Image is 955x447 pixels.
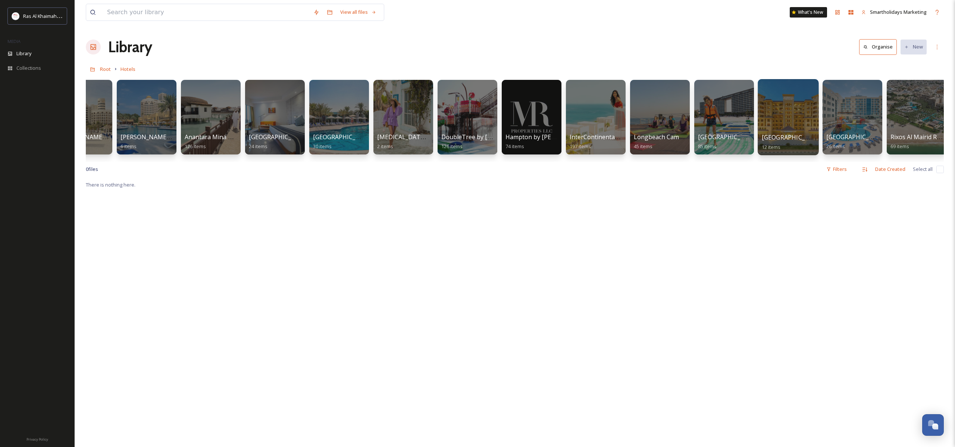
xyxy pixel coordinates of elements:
[120,134,228,150] a: [PERSON_NAME][GEOGRAPHIC_DATA]6 items
[185,143,206,150] span: 126 items
[762,143,781,150] span: 12 items
[26,434,48,443] a: Privacy Policy
[922,414,944,436] button: Open Chat
[120,133,228,141] span: [PERSON_NAME][GEOGRAPHIC_DATA]
[901,40,927,54] button: New
[505,143,524,150] span: 74 items
[377,134,486,150] a: [MEDICAL_DATA][GEOGRAPHIC_DATA]2 items
[249,134,309,150] a: [GEOGRAPHIC_DATA]24 items
[56,134,134,150] a: [PERSON_NAME] Residence
[56,133,134,141] span: [PERSON_NAME] Residence
[86,166,98,173] span: 0 file s
[570,134,678,150] a: InterContinental [GEOGRAPHIC_DATA]197 items
[441,143,463,150] span: 126 items
[120,66,135,72] span: Hotels
[377,143,393,150] span: 2 items
[313,133,373,141] span: [GEOGRAPHIC_DATA]
[313,143,332,150] span: 30 items
[698,143,717,150] span: 85 items
[859,39,897,54] button: Organise
[858,5,930,19] a: Smartholidays Marketing
[570,133,678,141] span: InterContinental [GEOGRAPHIC_DATA]
[100,65,111,74] a: Root
[826,143,845,150] span: 26 items
[185,134,248,150] a: Anantara Mina Al Arab126 items
[336,5,380,19] a: View all files
[870,9,927,15] span: Smartholidays Marketing
[249,143,267,150] span: 24 items
[826,134,948,150] a: [GEOGRAPHIC_DATA] [GEOGRAPHIC_DATA]26 items
[871,162,909,176] div: Date Created
[185,133,248,141] span: Anantara Mina Al Arab
[108,36,152,58] a: Library
[634,143,652,150] span: 45 items
[23,12,129,19] span: Ras Al Khaimah Tourism Development Authority
[26,437,48,442] span: Privacy Policy
[16,50,31,57] span: Library
[313,134,373,150] a: [GEOGRAPHIC_DATA]30 items
[826,133,948,141] span: [GEOGRAPHIC_DATA] [GEOGRAPHIC_DATA]
[12,12,19,20] img: Logo_RAKTDA_RGB-01.png
[762,134,886,150] a: [GEOGRAPHIC_DATA] [GEOGRAPHIC_DATA]12 items
[103,4,310,21] input: Search your library
[698,134,820,150] a: [GEOGRAPHIC_DATA] [GEOGRAPHIC_DATA]85 items
[16,65,41,72] span: Collections
[249,133,309,141] span: [GEOGRAPHIC_DATA]
[441,134,545,150] a: DoubleTree by [GEOGRAPHIC_DATA]126 items
[634,133,704,141] span: Longbeach Campground
[7,38,21,44] span: MEDIA
[120,65,135,74] a: Hotels
[823,162,851,176] div: Filters
[790,7,827,18] a: What's New
[86,181,135,188] span: There is nothing here.
[441,133,545,141] span: DoubleTree by [GEOGRAPHIC_DATA]
[505,134,649,150] a: Hampton by [PERSON_NAME][GEOGRAPHIC_DATA]74 items
[890,143,909,150] span: 69 items
[100,66,111,72] span: Root
[634,134,704,150] a: Longbeach Campground45 items
[698,133,820,141] span: [GEOGRAPHIC_DATA] [GEOGRAPHIC_DATA]
[120,143,137,150] span: 6 items
[913,166,933,173] span: Select all
[505,133,649,141] span: Hampton by [PERSON_NAME][GEOGRAPHIC_DATA]
[570,143,591,150] span: 197 items
[762,133,886,141] span: [GEOGRAPHIC_DATA] [GEOGRAPHIC_DATA]
[377,133,486,141] span: [MEDICAL_DATA][GEOGRAPHIC_DATA]
[859,39,901,54] a: Organise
